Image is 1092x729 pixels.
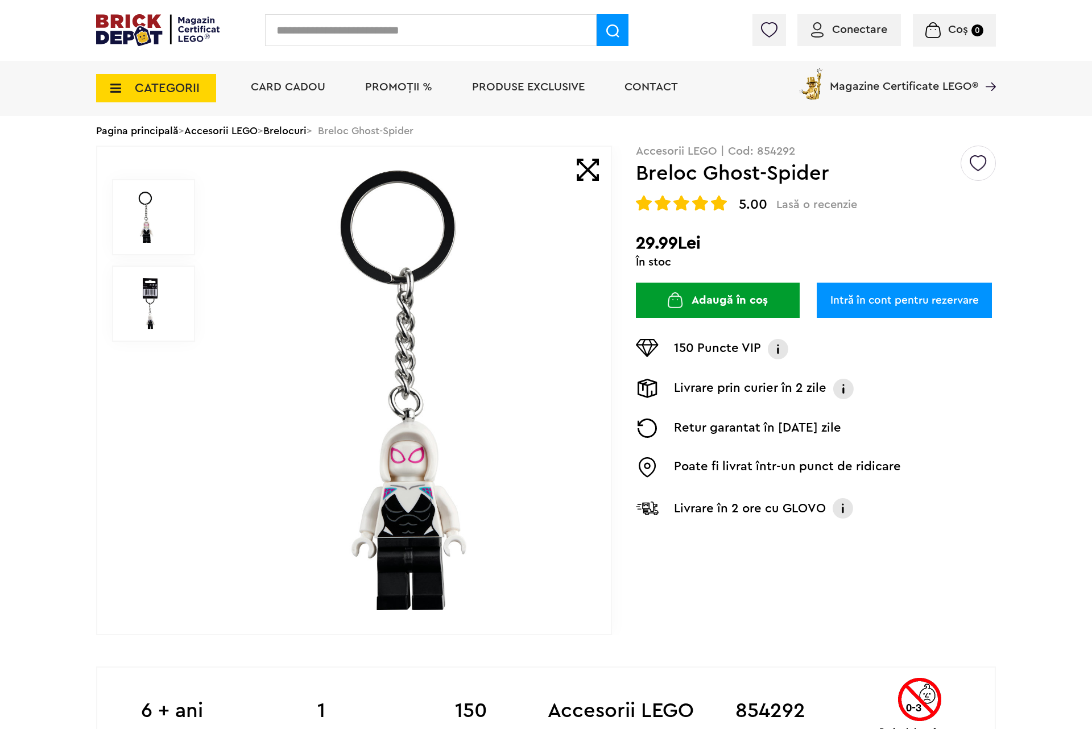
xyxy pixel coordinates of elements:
img: Livrare [636,379,659,398]
a: Accesorii LEGO [184,126,258,136]
span: Lasă o recenzie [776,198,857,212]
a: Card Cadou [251,81,325,93]
span: Coș [948,24,968,35]
img: Evaluare cu stele [673,195,689,211]
button: Adaugă în coș [636,283,800,318]
a: Produse exclusive [472,81,585,93]
img: Returnare [636,419,659,438]
p: Livrare prin curier în 2 zile [674,379,826,399]
img: Info VIP [767,339,789,359]
h2: 29.99Lei [636,233,996,254]
p: Livrare în 2 ore cu GLOVO [674,499,826,517]
div: > > > Breloc Ghost-Spider [96,116,996,146]
p: 150 Puncte VIP [674,339,761,359]
b: Accesorii LEGO [546,695,696,726]
a: Intră în cont pentru rezervare [817,283,992,318]
h1: Breloc Ghost-Spider [636,163,959,184]
span: CATEGORII [135,82,200,94]
b: 1 [247,695,396,726]
img: Info livrare prin curier [832,379,855,399]
span: Conectare [832,24,887,35]
a: Contact [624,81,678,93]
p: Poate fi livrat într-un punct de ridicare [674,457,901,478]
img: Info livrare cu GLOVO [832,497,854,520]
a: Pagina principală [96,126,179,136]
img: Evaluare cu stele [655,195,671,211]
img: Easybox [636,457,659,478]
img: Livrare Glovo [636,501,659,515]
img: Evaluare cu stele [711,195,727,211]
p: Accesorii LEGO | Cod: 854292 [636,146,996,157]
a: Magazine Certificate LEGO® [978,66,996,77]
span: 5.00 [739,198,767,212]
img: Puncte VIP [636,339,659,357]
span: Magazine Certificate LEGO® [830,66,978,92]
img: Evaluare cu stele [636,195,652,211]
b: 6 + ani [97,695,247,726]
p: Retur garantat în [DATE] zile [674,419,841,438]
small: 0 [971,24,983,36]
a: Conectare [811,24,887,35]
b: 854292 [696,695,845,726]
a: Brelocuri [263,126,307,136]
img: Breloc Ghost-Spider [125,192,167,243]
div: În stoc [636,256,996,268]
img: Evaluare cu stele [692,195,708,211]
a: PROMOȚII % [365,81,432,93]
img: Breloc Ghost-Spider [125,278,176,329]
img: Breloc Ghost-Spider [220,171,586,611]
b: 150 [396,695,546,726]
